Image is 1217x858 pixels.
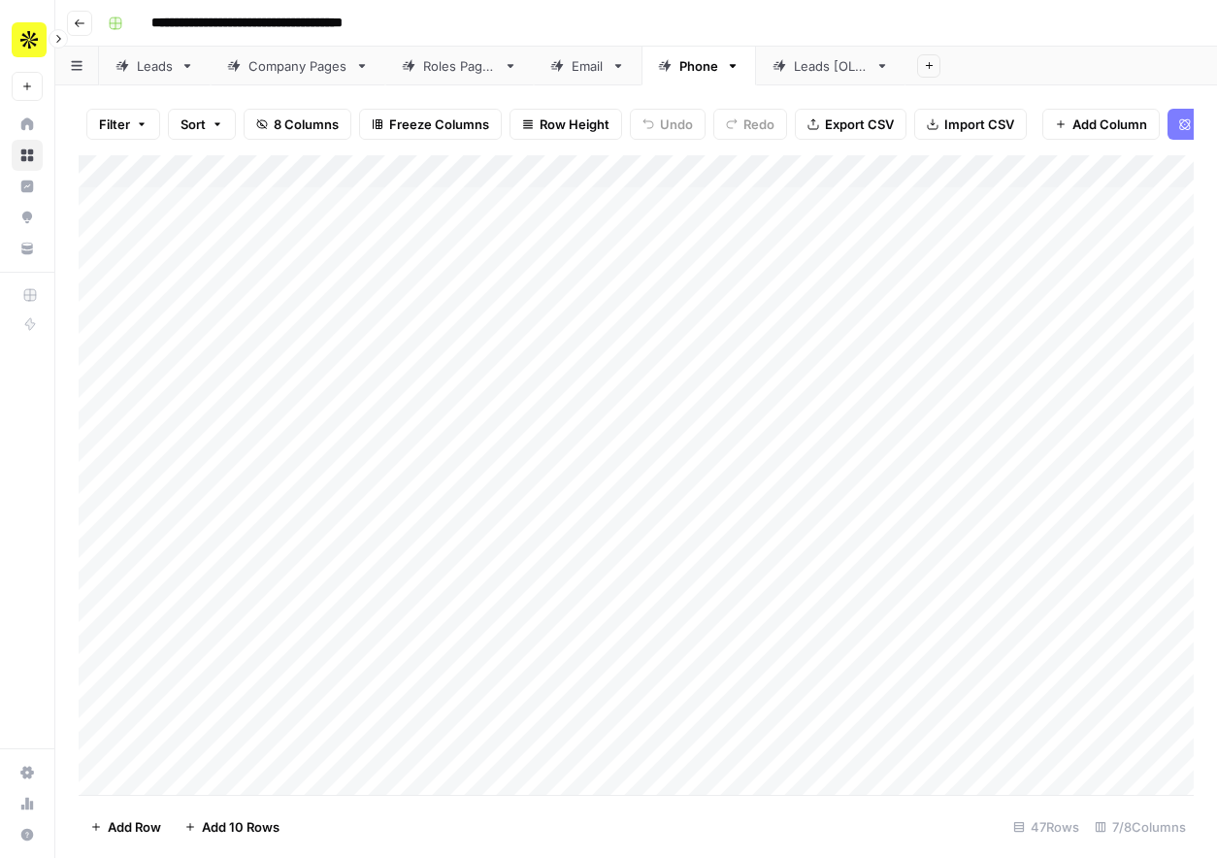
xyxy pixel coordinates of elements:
[630,109,706,140] button: Undo
[572,56,604,76] div: Email
[12,202,43,233] a: Opportunities
[274,115,339,134] span: 8 Columns
[99,115,130,134] span: Filter
[534,47,641,85] a: Email
[99,47,211,85] a: Leads
[756,47,905,85] a: Leads [OLD]
[641,47,756,85] a: Phone
[385,47,534,85] a: Roles Pages
[108,817,161,837] span: Add Row
[914,109,1027,140] button: Import CSV
[86,109,160,140] button: Filter
[12,16,43,64] button: Workspace: Apollo
[202,817,280,837] span: Add 10 Rows
[12,171,43,202] a: Insights
[794,56,868,76] div: Leads [OLD]
[1087,811,1194,842] div: 7/8 Columns
[795,109,906,140] button: Export CSV
[168,109,236,140] button: Sort
[12,109,43,140] a: Home
[12,140,43,171] a: Browse
[173,811,291,842] button: Add 10 Rows
[944,115,1014,134] span: Import CSV
[713,109,787,140] button: Redo
[679,56,718,76] div: Phone
[12,788,43,819] a: Usage
[1005,811,1087,842] div: 47 Rows
[79,811,173,842] button: Add Row
[510,109,622,140] button: Row Height
[137,56,173,76] div: Leads
[181,115,206,134] span: Sort
[660,115,693,134] span: Undo
[540,115,609,134] span: Row Height
[248,56,347,76] div: Company Pages
[12,757,43,788] a: Settings
[423,56,496,76] div: Roles Pages
[244,109,351,140] button: 8 Columns
[1042,109,1160,140] button: Add Column
[825,115,894,134] span: Export CSV
[12,233,43,264] a: Your Data
[211,47,385,85] a: Company Pages
[12,819,43,850] button: Help + Support
[389,115,489,134] span: Freeze Columns
[12,22,47,57] img: Apollo Logo
[359,109,502,140] button: Freeze Columns
[743,115,774,134] span: Redo
[1072,115,1147,134] span: Add Column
